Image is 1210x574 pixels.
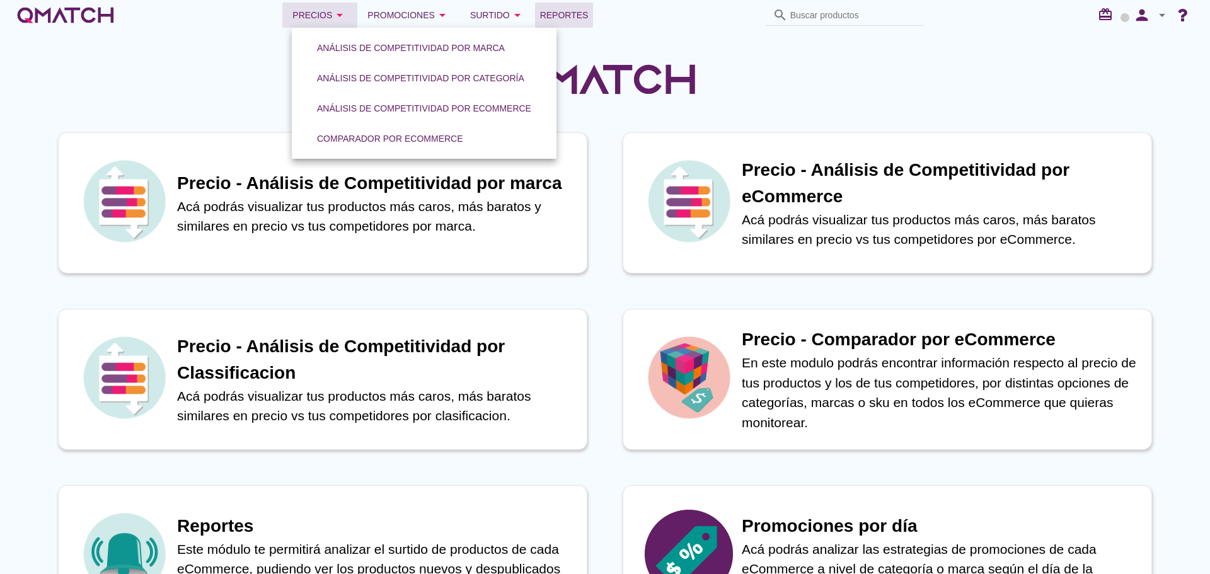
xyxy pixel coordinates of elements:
h1: Promociones por día [742,513,1139,539]
a: Análisis de competitividad por eCommerce [302,93,546,123]
p: Acá podrás visualizar tus productos más caros, más baratos similares en precio vs tus competidore... [742,210,1139,250]
p: En este modulo podrás encontrar información respecto al precio de tus productos y los de tus comp... [742,353,1139,432]
a: iconPrecio - Comparador por eCommerceEn este modulo podrás encontrar información respecto al prec... [605,309,1170,450]
p: Acá podrás visualizar tus productos más caros, más baratos similares en precio vs tus competidore... [177,386,574,426]
button: Surtido [460,3,535,28]
img: icon [645,157,733,245]
i: arrow_drop_down [1155,8,1170,23]
input: Buscar productos [790,5,916,25]
p: Acá podrás visualizar tus productos más caros, más baratos y similares en precio vs tus competido... [177,197,574,236]
img: icon [80,333,168,422]
h1: Precio - Análisis de Competitividad por eCommerce [742,157,1139,210]
a: Comparador por eCommerce [302,123,478,154]
div: Surtido [470,8,525,23]
button: Análisis de competitividad por categoría [307,67,534,89]
div: Promociones [367,8,450,23]
i: arrow_drop_down [510,8,525,23]
h1: Reportes [177,513,574,539]
i: arrow_drop_down [332,8,347,23]
h1: Precio - Análisis de Competitividad por marca [177,170,574,197]
button: Precios [282,3,357,28]
button: Promociones [357,3,460,28]
a: Reportes [535,3,594,28]
span: Reportes [540,8,589,23]
button: Análisis de competitividad por marca [307,37,515,59]
i: person [1129,6,1155,24]
h1: Precio - Análisis de Competitividad por Classificacion [177,333,574,386]
div: Análisis de competitividad por eCommerce [317,102,531,115]
div: Análisis de competitividad por marca [317,42,505,55]
img: icon [80,157,168,245]
img: icon [645,333,733,422]
div: Comparador por eCommerce [317,132,463,146]
i: arrow_drop_down [435,8,450,23]
button: Análisis de competitividad por eCommerce [307,97,541,120]
div: Precios [292,8,347,23]
button: Comparador por eCommerce [307,127,473,150]
a: iconPrecio - Análisis de Competitividad por marcaAcá podrás visualizar tus productos más caros, m... [40,132,605,273]
a: iconPrecio - Análisis de Competitividad por ClassificacionAcá podrás visualizar tus productos más... [40,309,605,450]
a: Análisis de competitividad por marca [302,33,520,63]
i: search [773,8,788,23]
a: iconPrecio - Análisis de Competitividad por eCommerceAcá podrás visualizar tus productos más caro... [605,132,1170,273]
a: Análisis de competitividad por categoría [302,63,539,93]
h1: Precio - Comparador por eCommerce [742,326,1139,353]
div: Análisis de competitividad por categoría [317,72,524,85]
img: QMatchLogo [510,48,700,111]
a: white-qmatch-logo [15,3,116,28]
i: redeem [1098,7,1118,22]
